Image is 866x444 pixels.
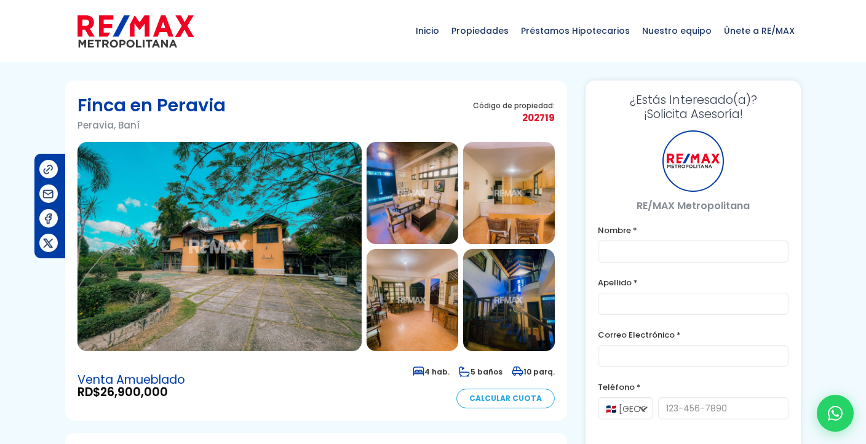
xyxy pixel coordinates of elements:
[445,12,515,49] span: Propiedades
[662,130,724,192] div: RE/MAX Metropolitana
[463,249,555,351] img: Finca en Peravia
[512,367,555,377] span: 10 parq.
[598,379,789,395] label: Teléfono *
[77,117,226,133] p: Peravia, Baní
[77,374,185,386] span: Venta Amueblado
[459,367,503,377] span: 5 baños
[598,275,789,290] label: Apellido *
[463,142,555,244] img: Finca en Peravia
[77,142,362,351] img: Finca en Peravia
[456,389,555,408] a: Calcular Cuota
[636,12,718,49] span: Nuestro equipo
[718,12,801,49] span: Únete a RE/MAX
[42,212,55,225] img: Compartir
[367,142,458,244] img: Finca en Peravia
[598,93,789,121] h3: ¡Solicita Asesoría!
[410,12,445,49] span: Inicio
[473,101,555,110] span: Código de propiedad:
[77,386,185,398] span: RD$
[100,384,168,400] span: 26,900,000
[598,93,789,107] span: ¿Estás Interesado(a)?
[598,198,789,213] p: RE/MAX Metropolitana
[42,188,55,200] img: Compartir
[413,367,450,377] span: 4 hab.
[515,12,636,49] span: Préstamos Hipotecarios
[598,223,789,238] label: Nombre *
[77,93,226,117] h1: Finca en Peravia
[77,13,194,50] img: remax-metropolitana-logo
[473,110,555,125] span: 202719
[42,237,55,250] img: Compartir
[658,397,789,419] input: 123-456-7890
[42,163,55,176] img: Compartir
[367,249,458,351] img: Finca en Peravia
[598,327,789,343] label: Correo Electrónico *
